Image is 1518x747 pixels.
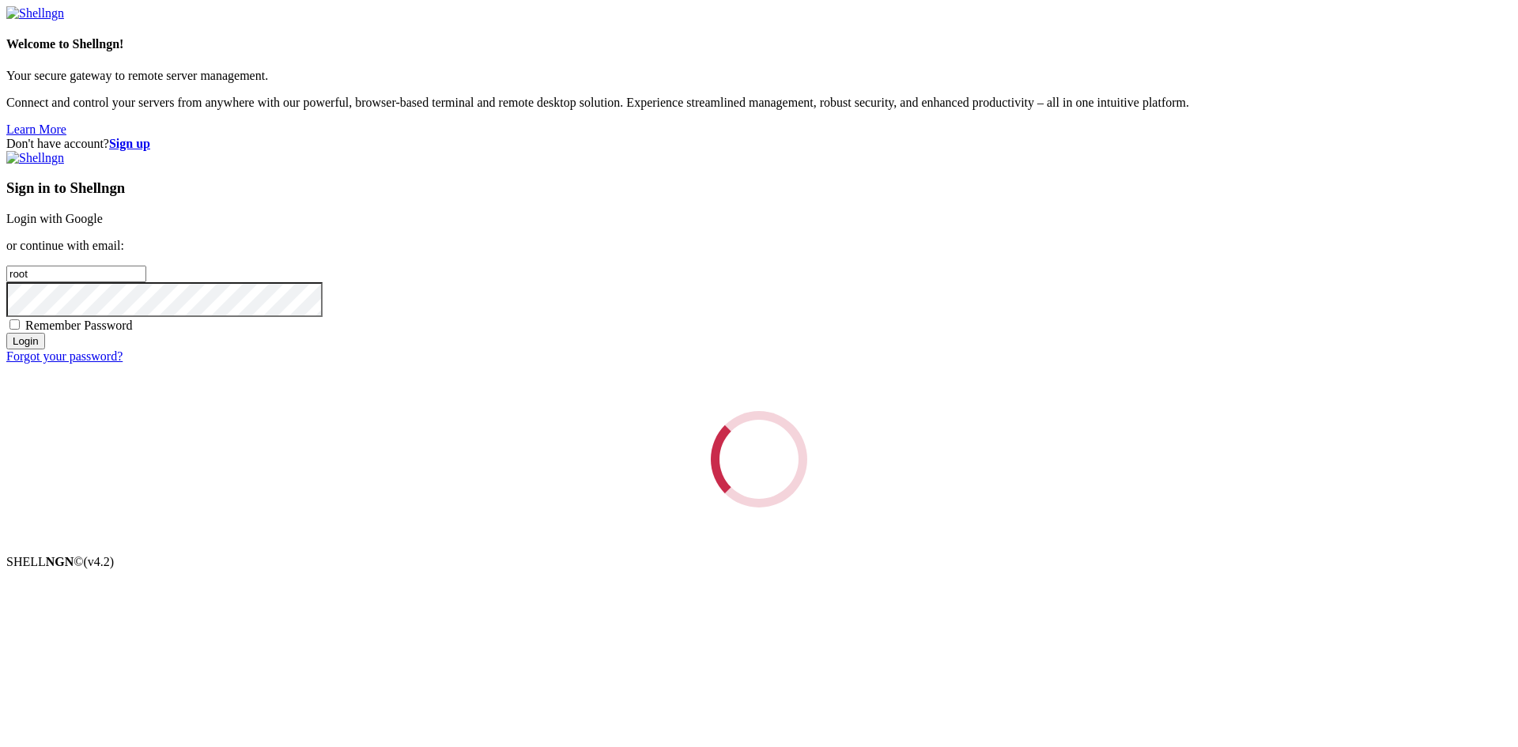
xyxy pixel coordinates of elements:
[6,123,66,136] a: Learn More
[46,555,74,568] b: NGN
[6,333,45,349] input: Login
[6,37,1512,51] h4: Welcome to Shellngn!
[109,137,150,150] a: Sign up
[25,319,133,332] span: Remember Password
[6,239,1512,253] p: or continue with email:
[711,411,807,507] div: Loading...
[6,96,1512,110] p: Connect and control your servers from anywhere with our powerful, browser-based terminal and remo...
[9,319,20,330] input: Remember Password
[6,266,146,282] input: Email address
[6,151,64,165] img: Shellngn
[6,349,123,363] a: Forgot your password?
[6,179,1512,197] h3: Sign in to Shellngn
[6,137,1512,151] div: Don't have account?
[84,555,115,568] span: 4.2.0
[6,6,64,21] img: Shellngn
[6,69,1512,83] p: Your secure gateway to remote server management.
[6,212,103,225] a: Login with Google
[6,555,114,568] span: SHELL ©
